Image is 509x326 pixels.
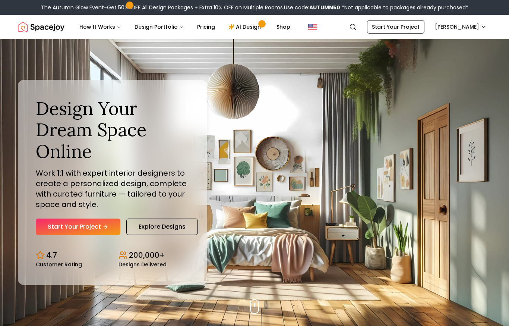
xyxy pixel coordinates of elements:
[18,15,491,39] nav: Global
[430,20,491,34] button: [PERSON_NAME]
[18,19,64,34] img: Spacejoy Logo
[309,4,340,11] b: AUTUMN50
[222,19,269,34] a: AI Design
[118,262,167,267] small: Designs Delivered
[284,4,340,11] span: Use code:
[36,244,189,267] div: Design stats
[73,19,296,34] nav: Main
[18,19,64,34] a: Spacejoy
[367,20,424,34] a: Start Your Project
[129,19,190,34] button: Design Portfolio
[308,22,317,31] img: United States
[46,250,57,260] p: 4.7
[36,262,82,267] small: Customer Rating
[36,98,189,162] h1: Design Your Dream Space Online
[191,19,221,34] a: Pricing
[36,168,189,210] p: Work 1:1 with expert interior designers to create a personalized design, complete with curated fu...
[36,219,120,235] a: Start Your Project
[41,4,468,11] div: The Autumn Glow Event-Get 50% OFF All Design Packages + Extra 10% OFF on Multiple Rooms.
[129,250,165,260] p: 200,000+
[340,4,468,11] span: *Not applicable to packages already purchased*
[73,19,127,34] button: How It Works
[271,19,296,34] a: Shop
[126,219,198,235] a: Explore Designs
